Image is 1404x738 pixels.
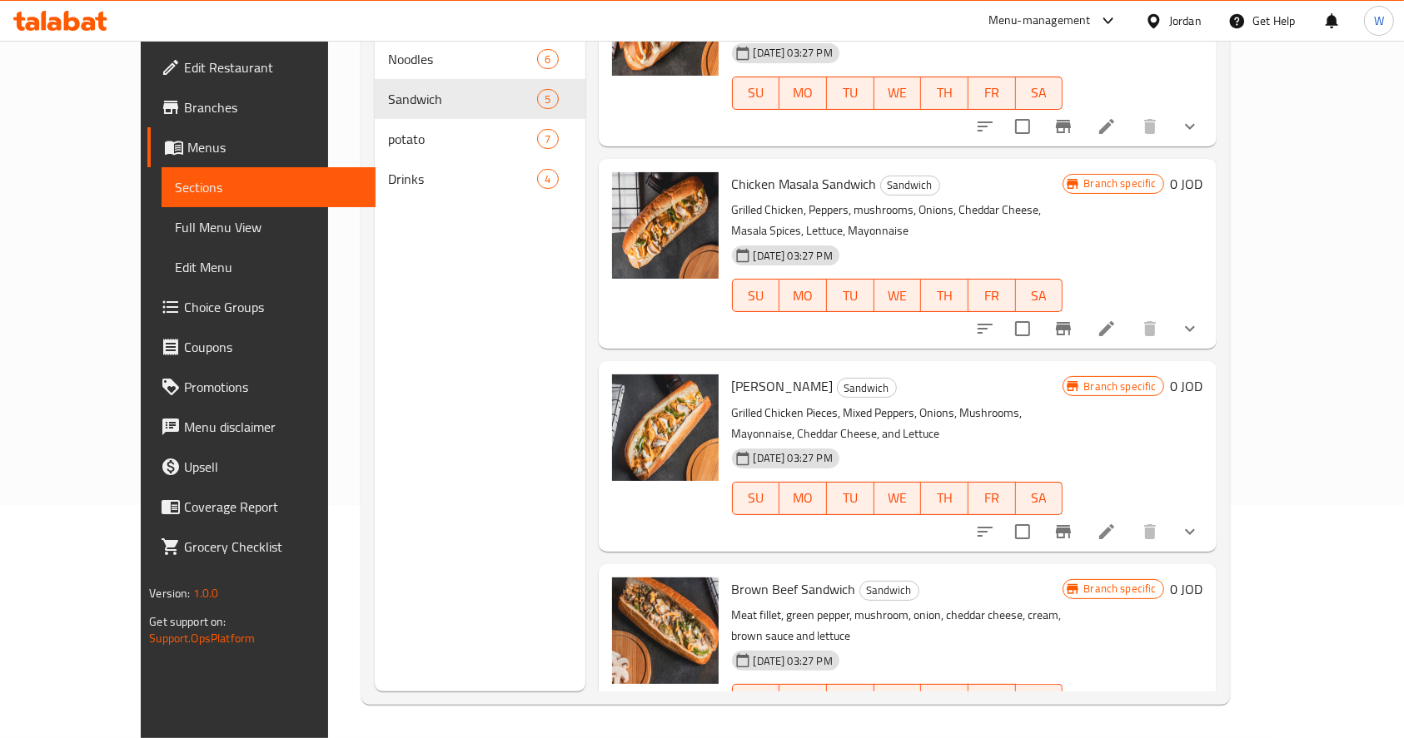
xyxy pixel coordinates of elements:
[1097,319,1117,339] a: Edit menu item
[975,81,1009,105] span: FR
[874,482,922,515] button: WE
[147,327,376,367] a: Coupons
[827,279,874,312] button: TU
[184,457,362,477] span: Upsell
[1005,514,1040,549] span: Select to update
[184,57,362,77] span: Edit Restaurant
[538,92,557,107] span: 5
[874,77,922,110] button: WE
[928,81,962,105] span: TH
[732,77,780,110] button: SU
[881,284,915,308] span: WE
[732,279,780,312] button: SU
[739,284,774,308] span: SU
[388,129,538,149] div: potato
[968,684,1016,717] button: FR
[175,177,362,197] span: Sections
[1043,309,1083,349] button: Branch-specific-item
[612,172,719,279] img: Chicken Masala Sandwich
[1097,522,1117,542] a: Edit menu item
[732,577,856,602] span: Brown Beef Sandwich
[732,684,780,717] button: SU
[739,81,774,105] span: SU
[147,47,376,87] a: Edit Restaurant
[147,407,376,447] a: Menu disclaimer
[1005,109,1040,144] span: Select to update
[1097,116,1117,136] a: Edit menu item
[921,279,968,312] button: TH
[859,581,919,601] div: Sandwich
[968,77,1016,110] button: FR
[747,653,839,669] span: [DATE] 03:27 PM
[881,689,915,713] span: WE
[184,417,362,437] span: Menu disclaimer
[538,52,557,67] span: 6
[747,45,839,61] span: [DATE] 03:27 PM
[779,279,827,312] button: MO
[732,171,877,196] span: Chicken Masala Sandwich
[1077,581,1163,597] span: Branch specific
[975,486,1009,510] span: FR
[388,49,538,69] div: Noodles
[786,486,820,510] span: MO
[537,129,558,149] div: items
[1023,81,1057,105] span: SA
[1170,106,1210,146] button: show more
[149,582,190,604] span: Version:
[147,87,376,127] a: Branches
[1016,77,1063,110] button: SA
[187,137,362,157] span: Menus
[779,482,827,515] button: MO
[779,77,827,110] button: MO
[881,81,915,105] span: WE
[928,689,962,713] span: TH
[988,11,1091,31] div: Menu-management
[747,248,839,264] span: [DATE] 03:27 PM
[1023,689,1057,713] span: SA
[827,482,874,515] button: TU
[786,81,820,105] span: MO
[375,119,585,159] div: potato7
[834,81,868,105] span: TU
[175,217,362,237] span: Full Menu View
[965,512,1005,552] button: sort-choices
[375,159,585,199] div: Drinks4
[147,287,376,327] a: Choice Groups
[747,450,839,466] span: [DATE] 03:27 PM
[827,684,874,717] button: TU
[732,403,1063,444] p: Grilled Chicken Pieces, Mixed Peppers, Onions, Mushrooms, Mayonnaise, Cheddar Cheese, and Lettuce
[827,77,874,110] button: TU
[860,581,919,600] span: Sandwich
[834,689,868,713] span: TU
[1005,311,1040,346] span: Select to update
[538,131,557,147] span: 7
[786,284,820,308] span: MO
[388,169,538,189] span: Drinks
[732,482,780,515] button: SU
[149,627,255,649] a: Support.OpsPlatform
[162,207,376,247] a: Full Menu View
[880,176,940,196] div: Sandwich
[1130,512,1170,552] button: delete
[928,486,962,510] span: TH
[147,527,376,567] a: Grocery Checklist
[147,447,376,487] a: Upsell
[732,605,1063,646] p: Meat fillet, green pepper, mushroom, onion, cheddar cheese, cream, brown sauce and lettuce
[1180,522,1200,542] svg: Show Choices
[1043,512,1083,552] button: Branch-specific-item
[612,577,719,684] img: Brown Beef Sandwich
[928,284,962,308] span: TH
[1374,12,1384,30] span: W
[184,97,362,117] span: Branches
[1023,486,1057,510] span: SA
[779,684,827,717] button: MO
[921,684,968,717] button: TH
[1170,512,1210,552] button: show more
[612,374,719,481] img: Fajita Sandwich
[184,497,362,517] span: Coverage Report
[388,89,538,109] span: Sandwich
[739,689,774,713] span: SU
[1077,176,1163,191] span: Branch specific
